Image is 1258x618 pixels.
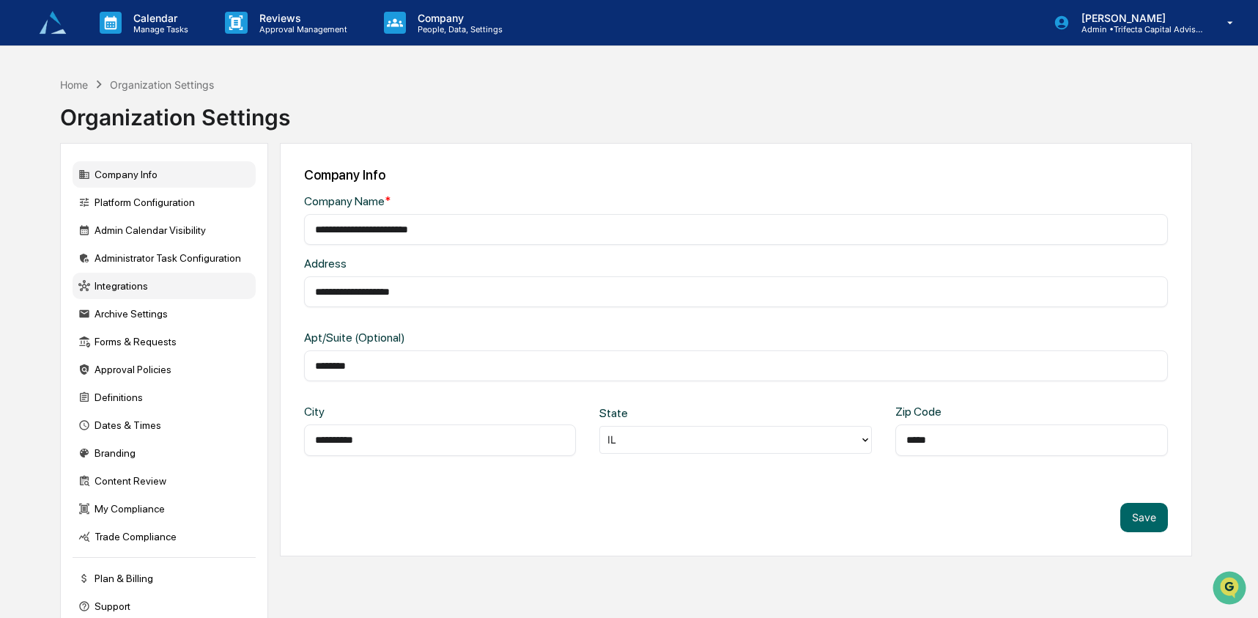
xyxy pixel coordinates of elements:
div: Content Review [73,468,256,494]
img: 1746055101610-c473b297-6a78-478c-a979-82029cc54cd1 [15,112,41,139]
p: Calendar [122,12,196,24]
p: Admin • Trifecta Capital Advisors [1070,24,1206,34]
p: Manage Tasks [122,24,196,34]
div: 🗄️ [106,186,118,198]
img: logo [35,5,70,40]
a: 🔎Data Lookup [9,207,98,233]
div: Address [304,257,693,271]
div: My Compliance [73,496,256,522]
div: We're available if you need us! [50,127,185,139]
div: City [304,405,426,419]
div: Administrator Task Configuration [73,245,256,271]
div: State [599,406,722,420]
p: How can we help? [15,31,267,54]
div: Organization Settings [60,92,290,130]
button: Start new chat [249,117,267,134]
div: Branding [73,440,256,466]
a: 🗄️Attestations [100,179,188,205]
div: Forms & Requests [73,328,256,355]
p: Approval Management [248,24,355,34]
div: Archive Settings [73,301,256,327]
div: Company Name [304,194,693,208]
div: Definitions [73,384,256,411]
button: Save [1120,503,1168,532]
div: 🔎 [15,214,26,226]
div: Company Info [73,161,256,188]
span: Data Lookup [29,213,92,227]
div: Trade Compliance [73,523,256,550]
p: Reviews [248,12,355,24]
div: Integrations [73,273,256,299]
div: Approval Policies [73,356,256,383]
a: 🖐️Preclearance [9,179,100,205]
div: Platform Configuration [73,189,256,216]
p: People, Data, Settings [406,24,510,34]
div: Dates & Times [73,412,256,438]
div: Company Info [304,167,1168,183]
div: 🖐️ [15,186,26,198]
div: Plan & Billing [73,565,256,592]
span: Attestations [121,185,182,199]
span: Preclearance [29,185,95,199]
p: [PERSON_NAME] [1070,12,1206,24]
span: Pylon [146,249,177,260]
div: Start new chat [50,112,240,127]
div: Zip Code [895,405,1018,419]
div: Home [60,78,88,91]
p: Company [406,12,510,24]
div: Apt/Suite (Optional) [304,331,693,345]
iframe: Open customer support [1211,570,1251,609]
div: Organization Settings [110,78,214,91]
a: Powered byPylon [103,248,177,260]
div: Admin Calendar Visibility [73,217,256,243]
